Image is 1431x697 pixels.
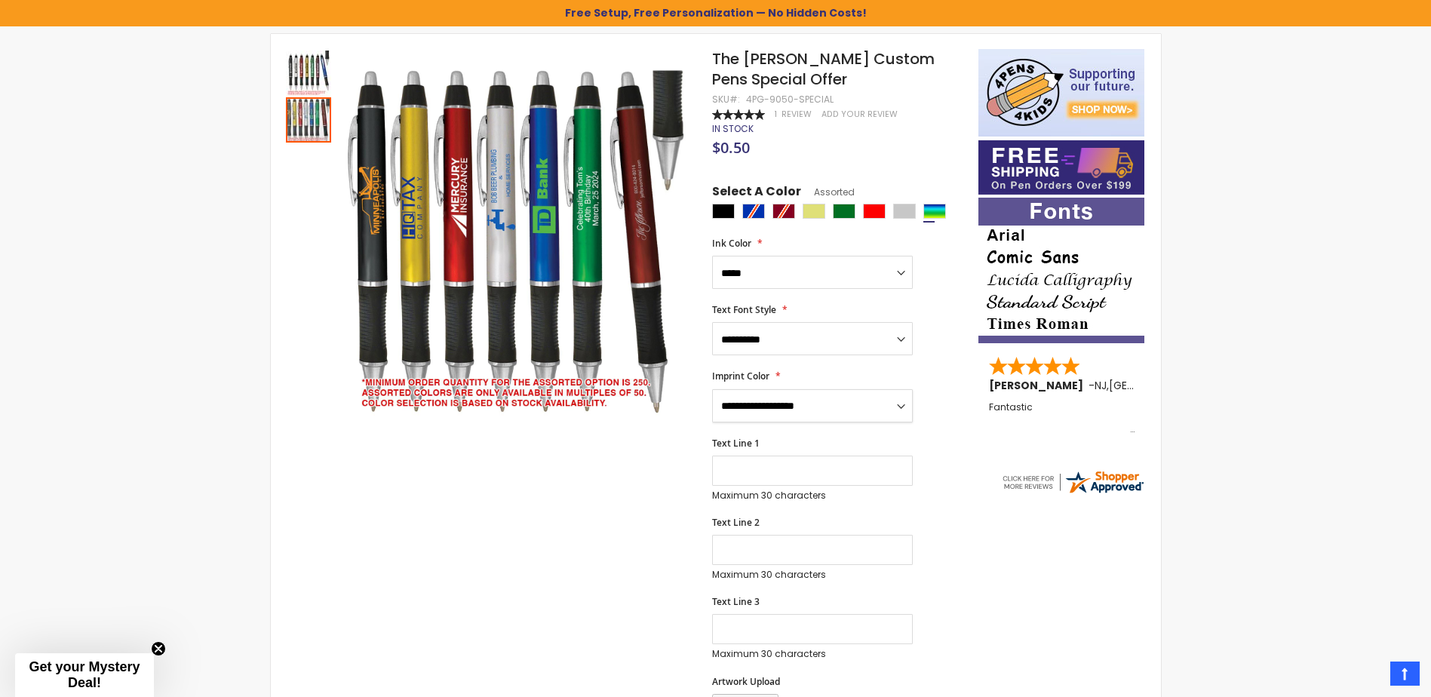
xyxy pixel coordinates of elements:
button: Close teaser [151,641,166,656]
p: Maximum 30 characters [712,569,913,581]
span: [GEOGRAPHIC_DATA] [1109,378,1220,393]
a: 4pens.com certificate URL [1000,486,1145,499]
span: - , [1089,378,1220,393]
img: 4pens.com widget logo [1000,468,1145,496]
span: Get your Mystery Deal! [29,659,140,690]
div: Green [833,204,855,219]
span: Text Line 2 [712,516,760,529]
div: Fantastic [989,402,1135,434]
div: 4PG-9050-SPECIAL [746,94,834,106]
img: assorted-disclaimer.jpg [348,71,692,416]
span: Text Line 1 [712,437,760,450]
span: The [PERSON_NAME] Custom Pens Special Offer [712,48,935,90]
div: Gold [803,204,825,219]
a: 1 Review [775,109,814,120]
span: NJ [1095,378,1107,393]
div: Availability [712,123,754,135]
img: font-personalization-examples [978,198,1144,343]
span: In stock [712,122,754,135]
p: Maximum 30 characters [712,648,913,660]
span: Artwork Upload [712,675,780,688]
a: Add Your Review [821,109,898,120]
div: 100% [712,109,765,120]
span: 1 [775,109,777,120]
div: Assorted [923,204,946,219]
div: Silver [893,204,916,219]
div: Red [863,204,886,219]
span: $0.50 [712,137,750,158]
div: Get your Mystery Deal!Close teaser [15,653,154,697]
iframe: Google Customer Reviews [1307,656,1431,697]
div: Black [712,204,735,219]
span: Text Line 3 [712,595,760,608]
span: Assorted [801,186,855,198]
span: Text Font Style [712,303,776,316]
span: Review [782,109,812,120]
img: assorted-disclaimer-baron-pen.jpg [286,51,331,96]
img: Free shipping on orders over $199 [978,140,1144,195]
span: Select A Color [712,183,801,204]
img: 4pens 4 kids [978,49,1144,137]
span: Ink Color [712,237,751,250]
strong: SKU [712,93,740,106]
span: [PERSON_NAME] [989,378,1089,393]
p: Maximum 30 characters [712,490,913,502]
span: Imprint Color [712,370,769,382]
